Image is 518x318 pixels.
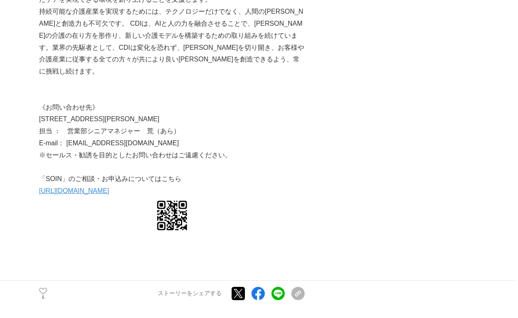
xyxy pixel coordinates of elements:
p: 6 [39,296,47,300]
p: E-mail： [EMAIL_ADDRESS][DOMAIN_NAME] [39,137,305,149]
p: 「SOIN」のご相談・お申込みについてはこちら [39,173,305,185]
img: thumbnail_de15f040-bdf8-11ef-88b4-c3a8891ea1a0.png [154,197,191,234]
p: 担当 ： 営業部シニアマネジャー 荒（あら） [39,125,305,137]
a: [URL][DOMAIN_NAME] [39,187,109,194]
p: [STREET_ADDRESS][PERSON_NAME] [39,113,305,125]
p: ※セールス・勧誘を目的としたお問い合わせはご遠慮ください。 [39,149,305,161]
p: ストーリーをシェアする [158,290,222,297]
p: 持続可能な介護産業を実現するためには、テクノロジーだけでなく、人間の[PERSON_NAME]と創造力も不可欠です。 CDIは、AIと人の力を融合させることで、[PERSON_NAME]の介護の... [39,6,305,78]
p: 《お問い合わせ先》 [39,102,305,114]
